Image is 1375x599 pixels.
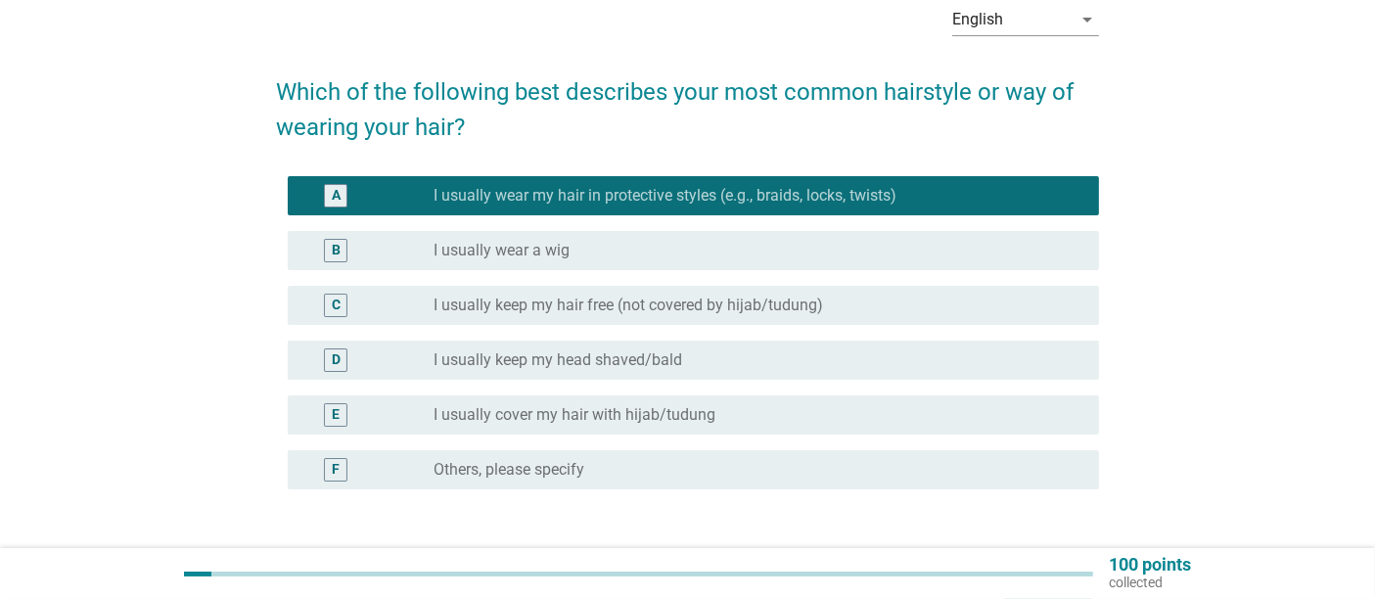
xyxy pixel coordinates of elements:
label: I usually cover my hair with hijab/tudung [434,405,715,425]
div: E [332,405,340,426]
label: Others, please specify [434,460,584,480]
div: B [332,241,341,261]
div: English [952,11,1003,28]
p: collected [1109,574,1191,591]
div: C [332,296,341,316]
i: arrow_drop_down [1076,8,1099,31]
div: D [332,350,341,371]
p: 100 points [1109,556,1191,574]
label: I usually wear my hair in protective styles (e.g., braids, locks, twists) [434,186,896,206]
label: I usually wear a wig [434,241,570,260]
h2: Which of the following best describes your most common hairstyle or way of wearing your hair? [276,55,1099,145]
label: I usually keep my hair free (not covered by hijab/tudung) [434,296,823,315]
label: I usually keep my head shaved/bald [434,350,682,370]
div: A [332,186,341,207]
div: F [332,460,340,481]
